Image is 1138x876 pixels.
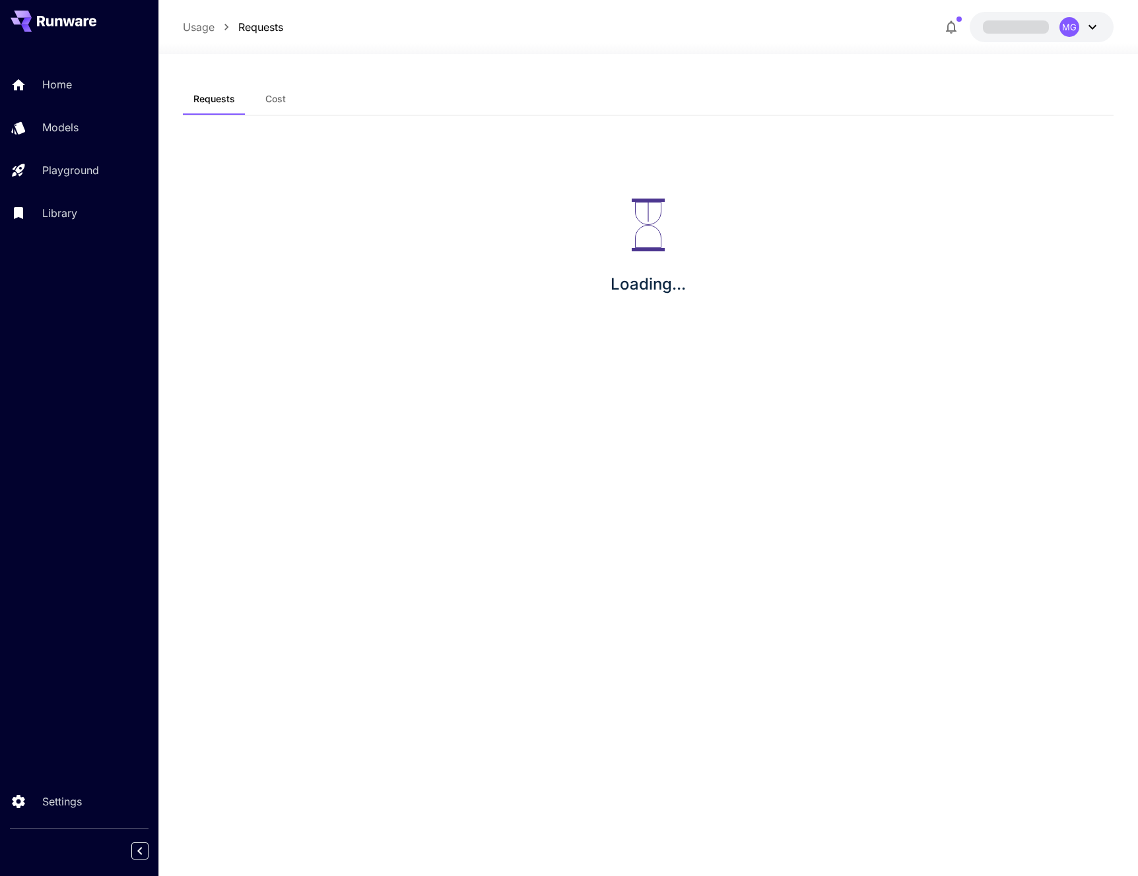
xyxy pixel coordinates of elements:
span: Requests [193,93,235,105]
div: Collapse sidebar [141,839,158,863]
nav: breadcrumb [183,19,283,35]
p: Home [42,77,72,92]
a: Usage [183,19,215,35]
span: Cost [265,93,286,105]
p: Playground [42,162,99,178]
p: Models [42,119,79,135]
button: MG [970,12,1114,42]
button: Collapse sidebar [131,842,149,860]
p: Settings [42,794,82,809]
p: Loading... [611,272,686,296]
div: MG [1059,17,1079,37]
p: Library [42,205,77,221]
a: Requests [238,19,283,35]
